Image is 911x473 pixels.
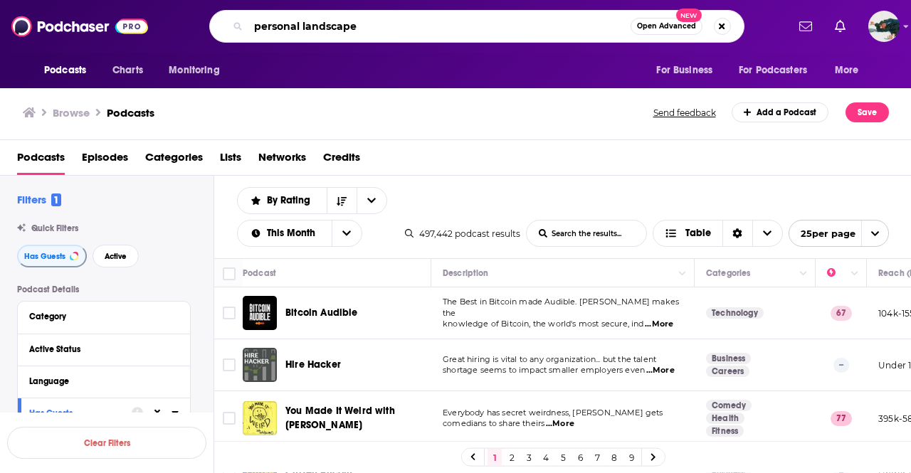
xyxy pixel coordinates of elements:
[706,353,751,364] a: Business
[846,265,863,282] button: Column Actions
[646,365,675,376] span: ...More
[868,11,900,42] button: Show profile menu
[645,319,673,330] span: ...More
[405,228,520,239] div: 497,442 podcast results
[24,253,65,260] span: Has Guests
[833,358,849,372] p: --
[209,10,744,43] div: Search podcasts, credits, & more...
[51,193,61,206] span: 1
[706,400,752,411] a: Comedy
[243,348,277,382] a: Hire Hacker
[29,376,169,386] div: Language
[831,411,852,425] p: 77
[145,146,203,175] a: Categories
[631,18,702,35] button: Open AdvancedNew
[243,265,276,282] div: Podcast
[7,427,206,459] button: Clear Filters
[243,401,277,435] a: You Made It Weird with Pete Holmes
[573,449,587,466] a: 6
[220,146,241,175] a: Lists
[794,14,818,38] a: Show notifications dropdown
[285,358,341,371] span: Hire Hacker
[443,297,679,318] span: The Best in Bitcoin made Audible. [PERSON_NAME] makes the
[327,188,357,213] button: Sort Direction
[29,340,179,358] button: Active Status
[706,307,764,319] a: Technology
[248,15,631,38] input: Search podcasts, credits, & more...
[267,228,320,238] span: This Month
[789,223,855,245] span: 25 per page
[285,307,358,319] span: Bitcoin Audible
[107,106,154,119] a: Podcasts
[285,404,426,432] a: You Made It Weird with [PERSON_NAME]
[258,146,306,175] span: Networks
[237,187,387,214] h2: Choose List sort
[237,220,362,247] h2: Select Date Range
[539,449,553,466] a: 4
[795,265,812,282] button: Column Actions
[649,107,720,119] button: Send feedback
[443,354,656,364] span: Great hiring is vital to any organization... but the talent
[267,196,315,206] span: By Rating
[285,306,358,320] a: Bitcoin Audible
[488,449,502,466] a: 1
[674,265,691,282] button: Column Actions
[505,449,519,466] a: 2
[546,418,574,430] span: ...More
[112,60,143,80] span: Charts
[31,223,78,233] span: Quick Filters
[17,285,191,294] p: Podcast Details
[624,449,638,466] a: 9
[676,9,702,22] span: New
[285,405,395,431] span: You Made It Weird with [PERSON_NAME]
[829,14,851,38] a: Show notifications dropdown
[44,60,86,80] span: Podcasts
[706,413,744,424] a: Health
[706,425,744,437] a: Fitness
[29,372,179,390] button: Language
[332,220,362,246] button: open menu
[443,365,645,375] span: shortage seems to impact smaller employers even
[443,265,488,282] div: Description
[868,11,900,42] span: Logged in as fsg.publicity
[825,57,877,84] button: open menu
[789,220,889,247] button: open menu
[243,296,277,330] img: Bitcoin Audible
[827,265,847,282] div: Power Score
[607,449,621,466] a: 8
[846,102,889,122] button: Save
[82,146,128,175] a: Episodes
[732,102,829,122] a: Add a Podcast
[590,449,604,466] a: 7
[223,412,236,425] span: Toggle select row
[223,307,236,319] span: Toggle select row
[685,228,711,238] span: Table
[522,449,536,466] a: 3
[835,60,859,80] span: More
[653,220,783,247] button: Choose View
[223,358,236,371] span: Toggle select row
[238,196,327,206] button: open menu
[831,306,852,320] p: 67
[34,57,105,84] button: open menu
[105,253,127,260] span: Active
[93,245,139,267] button: Active
[443,418,544,428] span: comedians to share theirs
[29,408,122,418] div: Has Guests
[357,188,386,213] button: open menu
[739,60,807,80] span: For Podcasters
[238,228,332,238] button: open menu
[556,449,570,466] a: 5
[868,11,900,42] img: User Profile
[53,106,90,119] h3: Browse
[159,57,238,84] button: open menu
[17,193,61,206] h2: Filters
[11,13,148,40] img: Podchaser - Follow, Share and Rate Podcasts
[103,57,152,84] a: Charts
